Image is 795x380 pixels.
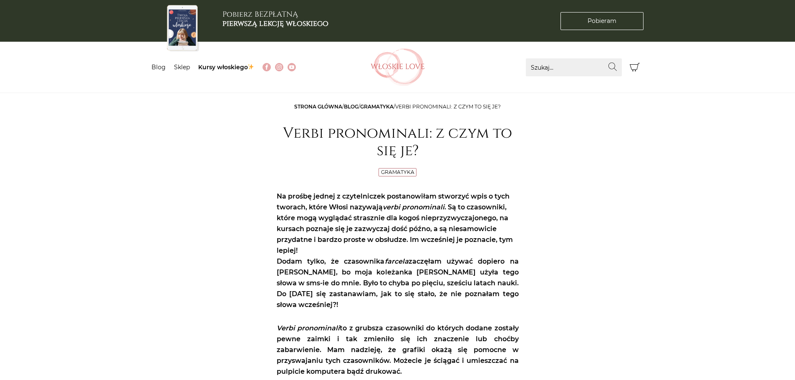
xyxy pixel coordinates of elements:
button: Koszyk [626,58,644,76]
b: pierwszą lekcję włoskiego [222,18,328,29]
span: Verbi pronominali: z czym to się je? [395,103,501,110]
a: Strona główna [294,103,342,110]
img: Włoskielove [371,48,425,86]
a: Pobieram [560,12,644,30]
em: Verbi pronominali [277,324,340,332]
a: Sklep [174,63,190,71]
strong: Na prośbę jednej z czytelniczek postanowiłam stworzyć wpis o tych tworach, które Włosi nazywają .... [277,192,513,254]
a: Blog [151,63,166,71]
span: Pobieram [588,17,616,25]
p: to z grubsza czasowniki do których dodane zostały pewne zaimki i tak zmieniło się ich znaczenie l... [277,323,519,377]
a: Gramatyka [360,103,394,110]
p: Dodam tylko, że czasownika zaczęłam używać dopiero na [PERSON_NAME], bo moja koleżanka [PERSON_NA... [277,256,519,310]
em: farcela [385,257,409,265]
em: verbi pronominali [383,203,444,211]
input: Szukaj... [526,58,622,76]
img: ✨ [248,64,254,70]
h1: Verbi pronominali: z czym to się je? [277,125,519,160]
a: Gramatyka [381,169,414,175]
span: / / / [294,103,501,110]
a: Blog [344,103,358,110]
a: Kursy włoskiego [198,63,255,71]
h3: Pobierz BEZPŁATNĄ [222,10,328,28]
